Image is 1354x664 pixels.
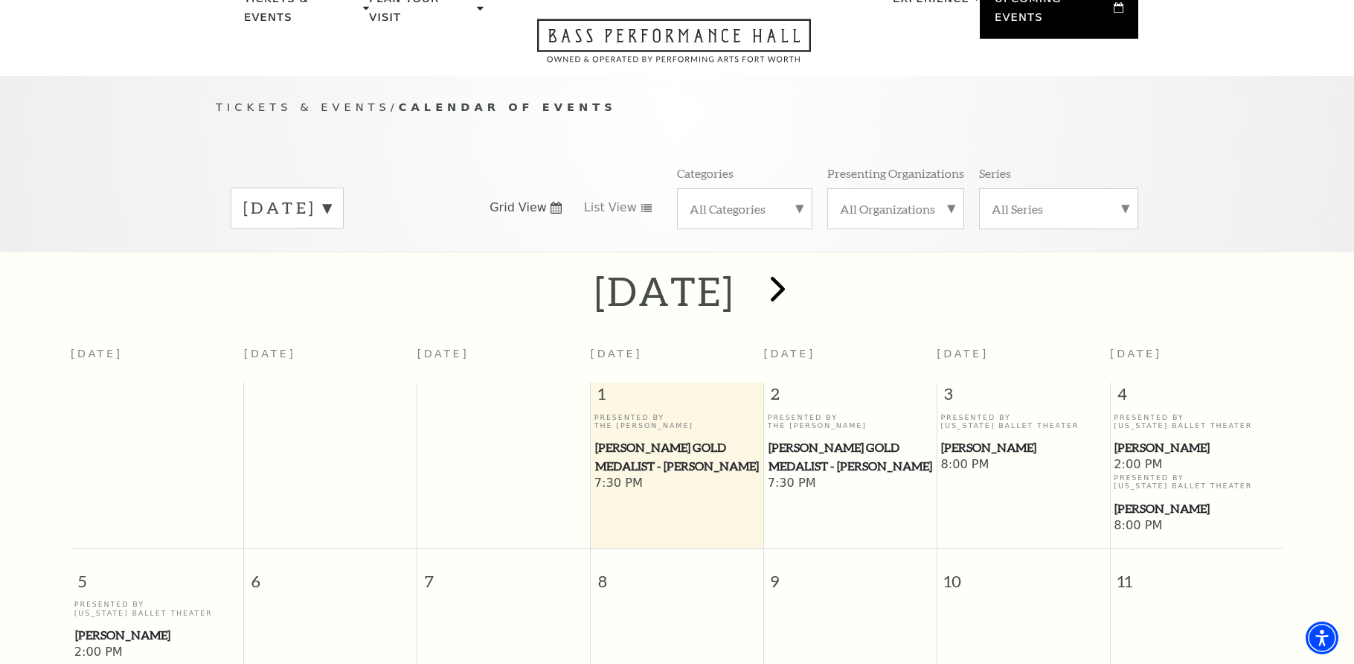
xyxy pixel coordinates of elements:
span: 9 [764,549,937,600]
p: Presented By [US_STATE] Ballet Theater [1114,473,1280,491]
p: / [216,98,1138,117]
span: Calendar of Events [399,100,617,113]
span: [DATE] [937,348,989,360]
p: Presented By The [PERSON_NAME] [768,413,933,430]
span: 11 [1111,549,1283,600]
span: List View [584,199,637,216]
p: Series [979,165,1011,181]
p: Presented By The [PERSON_NAME] [594,413,760,430]
span: [PERSON_NAME] [1114,499,1279,518]
span: [DATE] [1110,348,1162,360]
span: 10 [937,549,1110,600]
p: Categories [677,165,734,181]
div: Accessibility Menu [1306,622,1338,654]
span: 8:00 PM [1114,518,1280,534]
button: next [749,265,803,318]
p: Presented By [US_STATE] Ballet Theater [74,600,240,617]
span: 2:00 PM [74,645,240,661]
span: [DATE] [591,348,643,360]
span: [PERSON_NAME] Gold Medalist - [PERSON_NAME] [595,438,759,475]
span: 7 [417,549,590,600]
label: All Categories [690,201,800,217]
label: [DATE] [243,197,331,220]
label: All Series [992,201,1126,217]
span: [DATE] [763,348,815,360]
span: [PERSON_NAME] [1114,438,1279,457]
th: [DATE] [71,339,244,383]
a: Open this option [484,19,864,76]
h2: [DATE] [594,267,735,315]
span: [PERSON_NAME] [75,626,240,645]
span: 3 [937,383,1110,412]
span: 2:00 PM [1114,457,1280,473]
span: 7:30 PM [594,476,760,492]
span: Tickets & Events [216,100,391,113]
p: Presented By [US_STATE] Ballet Theater [1114,413,1280,430]
label: All Organizations [840,201,952,217]
p: Presenting Organizations [827,165,964,181]
span: [PERSON_NAME] Gold Medalist - [PERSON_NAME] [769,438,932,475]
span: 7:30 PM [768,476,933,492]
span: 8 [591,549,763,600]
span: 1 [591,383,763,412]
span: 2 [764,383,937,412]
span: 8:00 PM [940,457,1106,473]
p: Presented By [US_STATE] Ballet Theater [940,413,1106,430]
span: 6 [244,549,417,600]
span: [PERSON_NAME] [941,438,1105,457]
span: Grid View [490,199,547,216]
th: [DATE] [244,339,417,383]
span: 5 [71,549,243,600]
span: 4 [1111,383,1283,412]
th: [DATE] [417,339,591,383]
